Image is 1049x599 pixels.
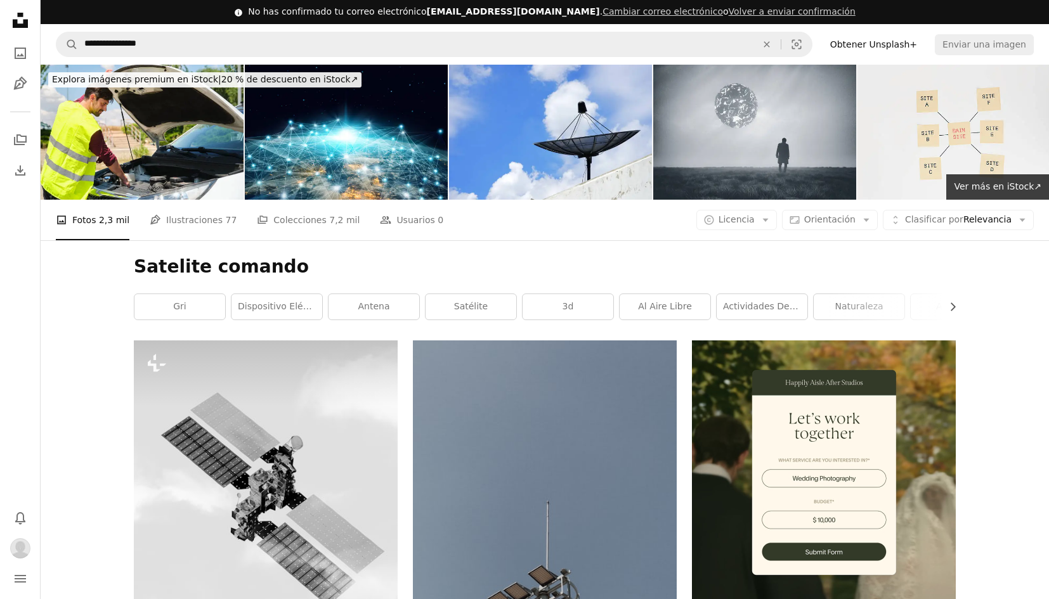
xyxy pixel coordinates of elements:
button: Buscar en Unsplash [56,32,78,56]
span: Clasificar por [905,214,963,224]
span: Orientación [804,214,856,224]
a: gri [134,294,225,319]
span: 0 [438,213,443,227]
a: Antena parabólica blanca y gris [413,569,677,581]
button: Búsqueda visual [781,32,812,56]
img: Antena de antena parabólica sobre cielo nocturno [449,65,652,200]
a: Usuarios 0 [380,200,443,240]
a: Explora imágenes premium en iStock|20 % de descuento en iStock↗ [41,65,369,95]
img: Avatar del usuario WENDY MIRANDA [10,538,30,558]
div: 20 % de descuento en iStock ↗ [48,72,362,87]
span: Ver más en iStock ↗ [954,181,1041,191]
a: Colecciones [8,127,33,153]
a: Colecciones 7,2 mil [257,200,360,240]
button: Volver a enviar confirmación [729,6,856,18]
span: Licencia [719,214,755,224]
a: actividades de ocio [717,294,807,319]
button: Borrar [753,32,781,56]
a: Historial de descargas [8,158,33,183]
a: aventura [911,294,1001,319]
img: Hombre contra misterioso alien UFO [653,65,856,200]
span: 77 [225,213,237,227]
span: Relevancia [905,214,1012,226]
div: No has confirmado tu correo electrónico . [248,6,856,18]
button: Enviar una imagen [935,34,1034,55]
button: Licencia [696,210,777,230]
img: Intercambio de datos y red. Global business networking y telecomunicaciones conectan sobre el pla... [245,65,448,200]
a: Una foto en blanco y negro de un satélite en el cielo [134,499,398,511]
span: 7,2 mil [329,213,360,227]
a: Ilustraciones 77 [150,200,237,240]
img: Trabajador de asistencia en carretera inspeccionando el motor del automóvil con el capó abierto [41,65,244,200]
span: o [603,6,856,16]
button: Orientación [782,210,878,230]
a: satélite [426,294,516,319]
a: Obtener Unsplash+ [823,34,925,55]
span: [EMAIL_ADDRESS][DOMAIN_NAME] [426,6,599,16]
a: Cambiar correo electrónico [603,6,723,16]
a: Ver más en iStock↗ [946,174,1049,200]
a: dispositivo eléctrico [231,294,322,319]
a: al aire libre [620,294,710,319]
button: Menú [8,566,33,591]
span: Explora imágenes premium en iStock | [52,74,221,84]
button: desplazar lista a la derecha [941,294,956,319]
a: Fotos [8,41,33,66]
a: 3d [523,294,613,319]
a: Ilustraciones [8,71,33,96]
h1: Satelite comando [134,255,956,278]
button: Notificaciones [8,505,33,531]
a: antena [329,294,419,319]
a: naturaleza [814,294,904,319]
form: Encuentra imágenes en todo el sitio [56,32,812,57]
button: Perfil [8,536,33,561]
button: Clasificar porRelevancia [883,210,1034,230]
